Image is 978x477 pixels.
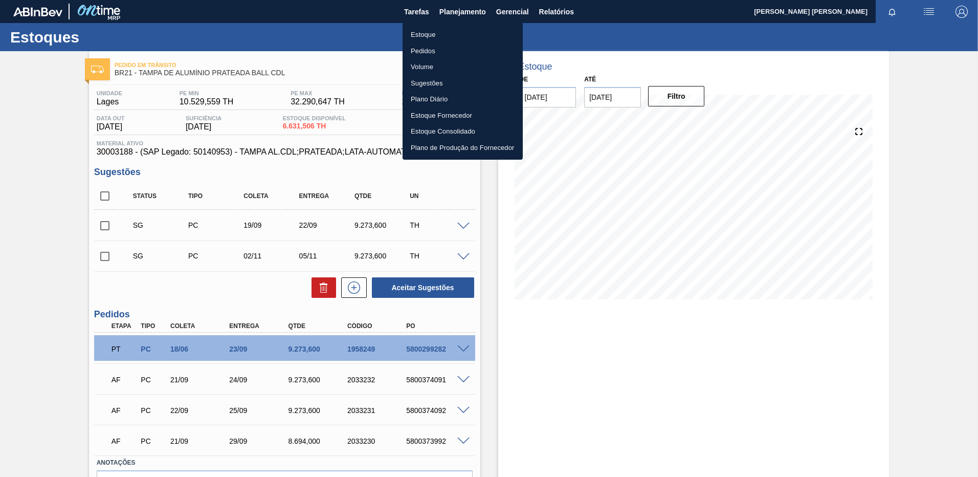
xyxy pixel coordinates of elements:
[403,123,523,140] a: Estoque Consolidado
[403,43,523,59] a: Pedidos
[403,107,523,124] a: Estoque Fornecedor
[403,140,523,156] a: Plano de Produção do Fornecedor
[403,27,523,43] a: Estoque
[403,75,523,92] a: Sugestões
[403,59,523,75] a: Volume
[403,91,523,107] a: Plano Diário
